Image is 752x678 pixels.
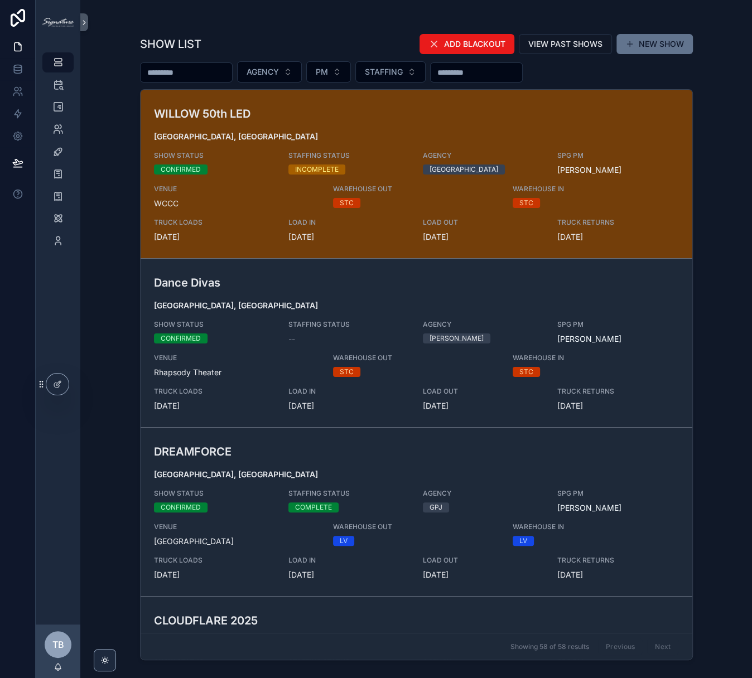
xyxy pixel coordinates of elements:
div: LV [519,536,527,546]
span: -- [288,333,295,345]
span: AGENCY [423,151,544,160]
h3: WILLOW 50th LED [154,105,499,122]
span: [DATE] [154,400,275,411]
span: WAREHOUSE OUT [333,353,499,362]
span: WCCC [154,198,320,209]
span: VENUE [154,185,320,193]
span: VENUE [154,353,320,362]
span: TRUCK RETURNS [557,218,678,227]
span: LOAD IN [288,556,409,565]
span: ADD BLACKOUT [444,38,505,50]
span: TRUCK LOADS [154,218,275,227]
span: [DATE] [423,569,544,580]
a: DREAMFORCE[GEOGRAPHIC_DATA], [GEOGRAPHIC_DATA]SHOW STATUSCONFIRMEDSTAFFING STATUSCOMPLETEAGENCYGP... [141,428,692,597]
a: [PERSON_NAME] [557,164,621,176]
span: [DATE] [288,569,409,580]
button: Select Button [355,61,426,83]
span: TRUCK LOADS [154,387,275,396]
span: LOAD IN [288,387,409,396]
div: CONFIRMED [161,333,201,343]
span: AGENCY [247,66,279,78]
div: INCOMPLETE [295,164,339,175]
div: [PERSON_NAME] [430,333,484,343]
span: [DATE] [154,231,275,243]
span: LOAD OUT [423,556,544,565]
span: STAFFING STATUS [288,320,409,329]
span: [DATE] [288,231,409,243]
span: TRUCK RETURNS [557,556,678,565]
span: VIEW PAST SHOWS [528,38,602,50]
h3: DREAMFORCE [154,443,499,460]
span: Rhapsody Theater [154,367,320,378]
div: scrollable content [36,45,80,265]
a: [PERSON_NAME] [557,333,621,345]
button: VIEW PAST SHOWS [519,34,612,54]
span: [DATE] [288,400,409,411]
span: Showing 58 of 58 results [510,642,589,651]
a: Dance Divas[GEOGRAPHIC_DATA], [GEOGRAPHIC_DATA]SHOW STATUSCONFIRMEDSTAFFING STATUS--AGENCY[PERSON... [141,259,692,428]
button: NEW SHOW [616,34,693,54]
h3: CLOUDFLARE 2025 [154,612,499,629]
span: VENUE [154,522,320,531]
div: COMPLETE [295,502,332,512]
span: SPG PM [557,489,678,498]
div: STC [340,198,354,208]
span: SHOW STATUS [154,489,275,498]
strong: [GEOGRAPHIC_DATA], [GEOGRAPHIC_DATA] [154,132,318,141]
h3: Dance Divas [154,274,499,291]
span: LOAD IN [288,218,409,227]
div: STC [519,198,533,208]
span: STAFFING STATUS [288,151,409,160]
strong: [GEOGRAPHIC_DATA], [GEOGRAPHIC_DATA] [154,301,318,310]
button: ADD BLACKOUT [420,34,514,54]
span: SHOW STATUS [154,320,275,329]
span: PM [316,66,328,78]
a: [PERSON_NAME] [557,502,621,514]
div: STC [340,367,354,377]
span: TRUCK RETURNS [557,387,678,396]
span: [GEOGRAPHIC_DATA] [154,536,320,547]
span: [DATE] [423,400,544,411]
span: [DATE] [154,569,275,580]
div: LV [340,536,348,546]
a: WILLOW 50th LED[GEOGRAPHIC_DATA], [GEOGRAPHIC_DATA]SHOW STATUSCONFIRMEDSTAFFING STATUSINCOMPLETEA... [141,90,692,259]
span: TB [52,638,64,651]
span: WAREHOUSE OUT [333,522,499,531]
span: [DATE] [557,400,678,411]
div: GPJ [430,502,442,512]
span: SPG PM [557,151,678,160]
span: SHOW STATUS [154,151,275,160]
span: STAFFING [365,66,403,78]
span: LOAD OUT [423,387,544,396]
div: CONFIRMED [161,502,201,512]
span: [DATE] [423,231,544,243]
h1: SHOW LIST [140,36,201,52]
span: TRUCK LOADS [154,556,275,565]
span: WAREHOUSE IN [513,185,634,193]
div: [GEOGRAPHIC_DATA] [430,164,498,175]
span: STAFFING STATUS [288,489,409,498]
div: STC [519,367,533,377]
img: App logo [42,18,74,27]
span: AGENCY [423,320,544,329]
strong: [GEOGRAPHIC_DATA], [GEOGRAPHIC_DATA] [154,469,318,479]
span: [DATE] [557,231,678,243]
span: [DATE] [557,569,678,580]
span: LOAD OUT [423,218,544,227]
span: WAREHOUSE OUT [333,185,499,193]
button: Select Button [237,61,302,83]
div: CONFIRMED [161,164,201,175]
span: WAREHOUSE IN [513,522,634,531]
span: AGENCY [423,489,544,498]
button: Select Button [306,61,351,83]
span: WAREHOUSE IN [513,353,634,362]
span: SPG PM [557,320,678,329]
